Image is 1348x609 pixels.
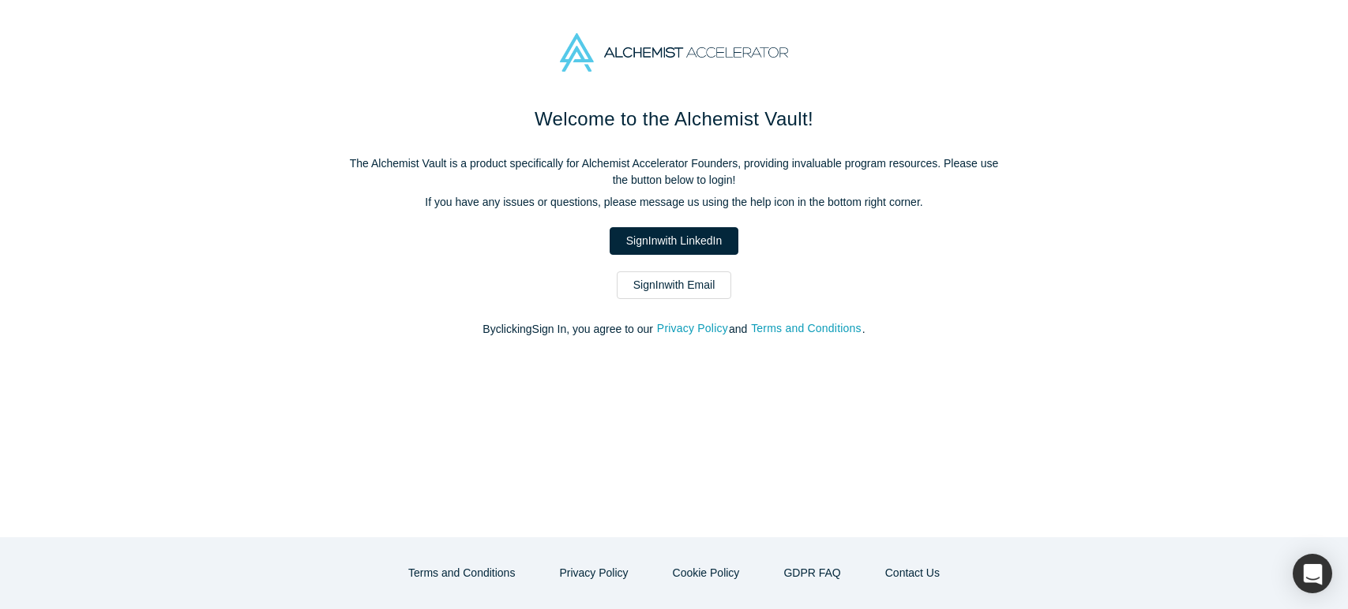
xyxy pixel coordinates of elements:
[343,321,1006,338] p: By clicking Sign In , you agree to our and .
[617,271,732,299] a: SignInwith Email
[656,559,757,587] button: Cookie Policy
[343,194,1006,211] p: If you have any issues or questions, please message us using the help icon in the bottom right co...
[343,105,1006,133] h1: Welcome to the Alchemist Vault!
[343,155,1006,189] p: The Alchemist Vault is a product specifically for Alchemist Accelerator Founders, providing inval...
[543,559,644,587] button: Privacy Policy
[560,33,787,72] img: Alchemist Accelerator Logo
[656,319,729,338] button: Privacy Policy
[392,559,531,587] button: Terms and Conditions
[750,319,862,338] button: Terms and Conditions
[767,559,857,587] a: GDPR FAQ
[610,227,738,255] a: SignInwith LinkedIn
[869,559,956,587] button: Contact Us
